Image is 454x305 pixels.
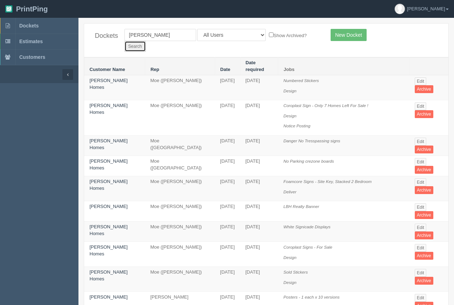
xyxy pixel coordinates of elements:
i: Notice Posting [284,123,310,128]
h4: Dockets [95,32,114,40]
td: Moe ([GEOGRAPHIC_DATA]) [145,135,215,156]
a: Edit [415,178,427,186]
i: Posters - 1 each x 10 versions [284,295,340,299]
i: Numbered Stickers [284,78,319,83]
img: avatar_default-7531ab5dedf162e01f1e0bb0964e6a185e93c5c22dfe317fb01d7f8cd2b1632c.jpg [395,4,405,14]
a: Edit [415,294,427,302]
a: Archive [415,211,433,219]
a: [PERSON_NAME] Homes [90,158,128,171]
td: Moe ([PERSON_NAME]) [145,242,215,267]
i: Danger No Tresspassing signs [284,138,340,143]
a: [PERSON_NAME] Homes [90,244,128,256]
td: [DATE] [215,156,240,176]
td: [DATE] [240,156,278,176]
td: [DATE] [240,75,278,100]
img: logo-3e63b451c926e2ac314895c53de4908e5d424f24456219fb08d385ab2e579770.png [5,5,12,12]
a: Rep [151,67,159,72]
td: [DATE] [215,201,240,222]
a: Edit [415,269,427,277]
i: Coroplast Sign - Only 7 Homes Left For Sale ! [284,103,368,108]
td: Moe ([PERSON_NAME]) [145,222,215,242]
td: [DATE] [240,242,278,267]
a: Edit [415,244,427,252]
i: Sold Stickers [284,270,308,274]
a: Edit [415,77,427,85]
i: Design [284,255,296,260]
td: [DATE] [215,242,240,267]
td: Moe ([PERSON_NAME]) [145,201,215,222]
td: [DATE] [215,100,240,136]
a: Archive [415,252,433,260]
i: Foamcore Signs - Site Key, Stacked 2 Bedroom [284,179,372,184]
td: Moe ([PERSON_NAME]) [145,267,215,292]
a: Edit [415,203,427,211]
a: [PERSON_NAME] [90,204,128,209]
td: [DATE] [215,176,240,201]
a: Date [220,67,230,72]
span: Estimates [19,39,43,44]
i: No Parking crezone boards [284,159,334,163]
a: Archive [415,166,433,174]
a: Archive [415,146,433,153]
a: [PERSON_NAME] [90,294,128,300]
input: Show Archived? [269,32,274,37]
td: [DATE] [240,135,278,156]
a: Archive [415,110,433,118]
label: Show Archived? [269,31,307,39]
a: Edit [415,138,427,146]
a: [PERSON_NAME] Homes [90,269,128,281]
a: Archive [415,85,433,93]
input: Search [124,41,146,52]
td: [DATE] [215,135,240,156]
span: Dockets [19,23,39,29]
i: LBH Realty Banner [284,204,319,209]
a: Edit [415,158,427,166]
i: Deliver [284,189,296,194]
i: White Signicade Displays [284,224,331,229]
a: [PERSON_NAME] Homes [90,78,128,90]
a: Archive [415,232,433,239]
td: Moe ([PERSON_NAME]) [145,176,215,201]
a: [PERSON_NAME] Homes [90,138,128,150]
a: New Docket [331,29,367,41]
td: [DATE] [240,267,278,292]
a: [PERSON_NAME] Homes [90,179,128,191]
td: Moe ([GEOGRAPHIC_DATA]) [145,156,215,176]
span: Customers [19,54,45,60]
i: Design [284,88,296,93]
a: Archive [415,186,433,194]
td: Moe ([PERSON_NAME]) [145,75,215,100]
i: Design [284,280,296,285]
td: [DATE] [240,100,278,136]
a: [PERSON_NAME] Homes [90,103,128,115]
a: Archive [415,277,433,285]
td: [DATE] [215,267,240,292]
a: [PERSON_NAME] Homes [90,224,128,236]
th: Jobs [278,57,409,75]
td: [DATE] [240,222,278,242]
td: Moe ([PERSON_NAME]) [145,100,215,136]
td: [DATE] [215,222,240,242]
a: Customer Name [90,67,125,72]
input: Customer Name [124,29,196,41]
td: [DATE] [240,176,278,201]
td: [DATE] [215,75,240,100]
a: Edit [415,224,427,232]
a: Edit [415,102,427,110]
i: Coroplast Signs - For Sale [284,245,332,249]
td: [DATE] [240,201,278,222]
i: Design [284,113,296,118]
a: Date required [246,60,264,72]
